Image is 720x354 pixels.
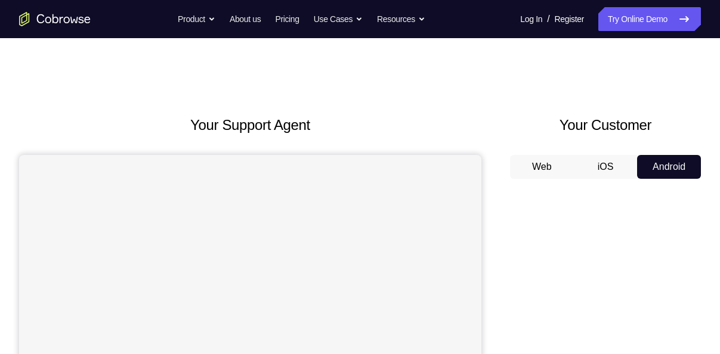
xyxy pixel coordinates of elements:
a: Pricing [275,7,299,31]
a: Register [555,7,584,31]
a: Go to the home page [19,12,91,26]
button: Android [637,155,701,179]
h2: Your Customer [510,114,701,136]
button: Product [178,7,215,31]
button: iOS [574,155,638,179]
a: Log In [520,7,542,31]
h2: Your Support Agent [19,114,481,136]
button: Web [510,155,574,179]
a: Try Online Demo [598,7,701,31]
a: About us [230,7,261,31]
button: Use Cases [314,7,363,31]
button: Resources [377,7,425,31]
span: / [547,12,549,26]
